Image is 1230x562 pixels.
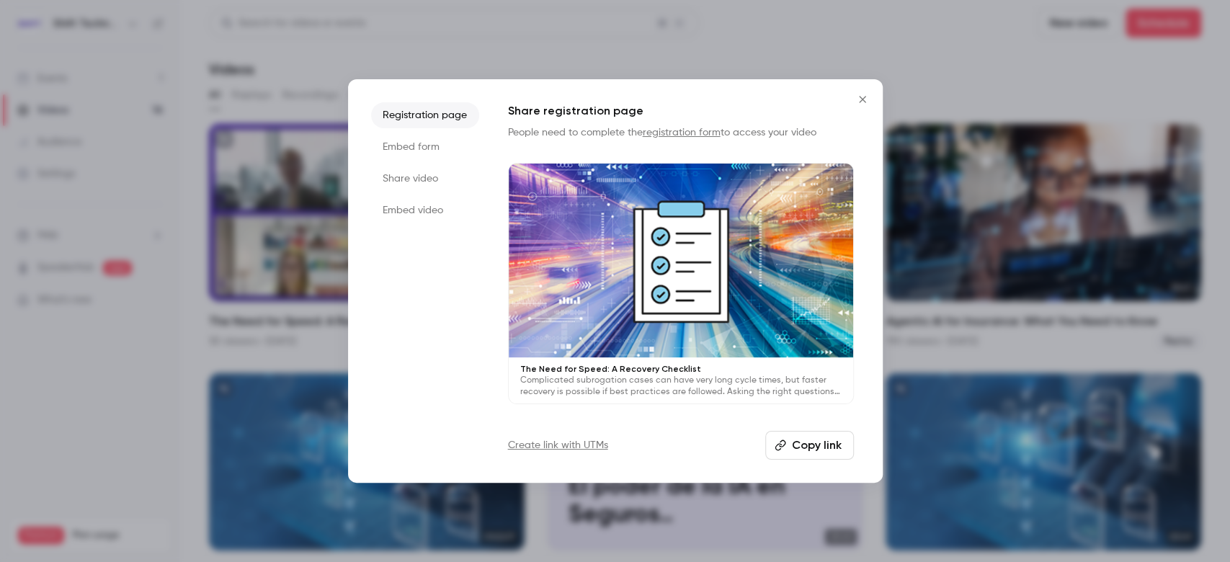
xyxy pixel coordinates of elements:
button: Close [848,85,877,114]
h1: Share registration page [508,102,854,120]
p: The Need for Speed: A Recovery Checklist [520,363,842,375]
li: Share video [371,166,479,192]
a: The Need for Speed: A Recovery ChecklistComplicated subrogation cases can have very long cycle ti... [508,163,854,404]
a: Create link with UTMs [508,438,608,452]
p: Complicated subrogation cases can have very long cycle times, but faster recovery is possible if ... [520,375,842,398]
li: Registration page [371,102,479,128]
p: People need to complete the to access your video [508,125,854,140]
a: registration form [643,128,721,138]
li: Embed video [371,197,479,223]
button: Copy link [765,431,854,460]
li: Embed form [371,134,479,160]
